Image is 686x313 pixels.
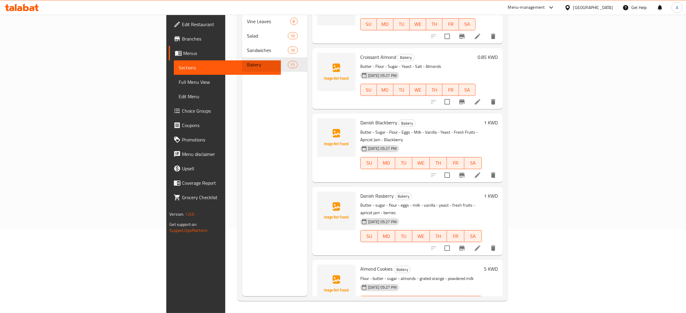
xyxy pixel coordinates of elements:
[360,129,482,144] p: Butter - Sugar - Flour - Eggs - Milk - Vanilla - Yeast - Fresh Fruits - Apricot Jam - Blackberry
[426,18,443,30] button: TH
[288,62,297,68] span: 11
[415,232,427,241] span: WE
[182,150,276,158] span: Menu disclaimer
[185,210,195,218] span: 1.0.0
[449,159,462,167] span: FR
[445,20,457,29] span: FR
[429,20,440,29] span: TH
[430,296,447,308] button: TH
[169,132,281,147] a: Promotions
[169,32,281,46] a: Branches
[395,157,413,169] button: TU
[394,266,411,273] div: Bakery
[393,18,410,30] button: TU
[247,61,288,68] div: Bakery
[429,86,440,94] span: TH
[242,14,307,29] div: Vine Leaves8
[398,159,410,167] span: TU
[174,60,281,75] a: Sections
[242,29,307,43] div: Salad10
[474,245,481,252] a: Edit menu item
[484,192,498,200] h6: 1 KWD
[360,18,377,30] button: SU
[360,202,482,217] p: Butter - sugar - flour - eggs - milk - vanilla - yeast - fresh fruits - apricot jam - berries
[464,230,482,242] button: SA
[508,4,545,11] div: Menu-management
[288,47,297,53] span: 10
[317,53,355,91] img: Croissant Almond
[455,95,469,109] button: Branch-specific-item
[412,86,424,94] span: WE
[169,147,281,161] a: Menu disclaimer
[242,12,307,74] nav: Menu sections
[360,296,378,308] button: SU
[486,95,500,109] button: delete
[399,120,415,127] span: Bakery
[247,32,288,39] span: Salad
[447,296,464,308] button: FR
[442,18,459,30] button: FR
[442,84,459,96] button: FR
[412,230,430,242] button: WE
[432,232,445,241] span: TH
[360,84,377,96] button: SU
[288,33,297,39] span: 10
[486,29,500,44] button: delete
[169,226,208,234] a: Support.OpsPlatform
[486,241,500,255] button: delete
[169,220,197,228] span: Get support on:
[182,165,276,172] span: Upsell
[182,107,276,114] span: Choice Groups
[430,157,447,169] button: TH
[410,18,426,30] button: WE
[396,86,408,94] span: TU
[378,230,395,242] button: MO
[464,296,482,308] button: SA
[366,284,399,290] span: [DATE] 05:27 PM
[461,86,473,94] span: SA
[461,20,473,29] span: SA
[360,264,392,273] span: Almond Cookies
[377,18,393,30] button: MO
[396,20,408,29] span: TU
[317,265,355,303] img: Almond Cookies
[432,159,445,167] span: TH
[182,21,276,28] span: Edit Restaurant
[174,89,281,104] a: Edit Menu
[182,179,276,187] span: Coverage Report
[179,64,276,71] span: Sections
[360,275,482,282] p: Flour - butter - sugar - almonds - grated orange - powdered milk
[247,18,290,25] span: Vine Leaves
[179,78,276,86] span: Full Menu View
[441,30,454,43] span: Select to update
[377,84,393,96] button: MO
[288,47,297,54] div: items
[360,118,397,127] span: Danish Blackberry
[398,54,414,61] span: Bakery
[447,157,464,169] button: FR
[363,159,375,167] span: SU
[380,159,393,167] span: MO
[484,265,498,273] h6: 5 KWD
[398,232,410,241] span: TU
[363,232,375,241] span: SU
[395,193,412,200] span: Bakery
[441,96,454,108] span: Select to update
[395,230,413,242] button: TU
[447,230,464,242] button: FR
[169,104,281,118] a: Choice Groups
[467,159,479,167] span: SA
[291,19,297,24] span: 8
[484,118,498,127] h6: 1 KWD
[169,46,281,60] a: Menus
[182,194,276,201] span: Grocery Checklist
[455,29,469,44] button: Branch-specific-item
[169,17,281,32] a: Edit Restaurant
[397,54,414,61] div: Bakery
[247,47,288,54] div: Sandwiches
[378,296,395,308] button: MO
[474,98,481,105] a: Edit menu item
